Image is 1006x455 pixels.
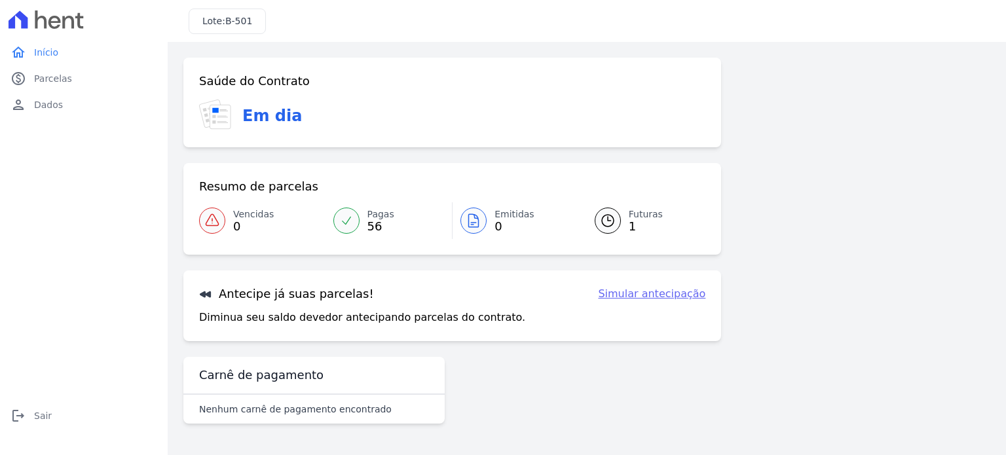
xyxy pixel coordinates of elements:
[233,221,274,232] span: 0
[10,408,26,424] i: logout
[34,72,72,85] span: Parcelas
[367,208,394,221] span: Pagas
[10,45,26,60] i: home
[629,208,663,221] span: Futuras
[199,367,324,383] h3: Carnê de pagamento
[10,71,26,86] i: paid
[579,202,706,239] a: Futuras 1
[598,286,705,302] a: Simular antecipação
[10,97,26,113] i: person
[5,39,162,65] a: homeInício
[367,221,394,232] span: 56
[199,202,326,239] a: Vencidas 0
[199,286,374,302] h3: Antecipe já suas parcelas!
[453,202,579,239] a: Emitidas 0
[629,221,663,232] span: 1
[5,65,162,92] a: paidParcelas
[199,403,392,416] p: Nenhum carnê de pagamento encontrado
[326,202,453,239] a: Pagas 56
[233,208,274,221] span: Vencidas
[34,98,63,111] span: Dados
[5,403,162,429] a: logoutSair
[494,208,534,221] span: Emitidas
[5,92,162,118] a: personDados
[34,409,52,422] span: Sair
[225,16,252,26] span: B-501
[34,46,58,59] span: Início
[202,14,252,28] h3: Lote:
[494,221,534,232] span: 0
[199,310,525,325] p: Diminua seu saldo devedor antecipando parcelas do contrato.
[199,73,310,89] h3: Saúde do Contrato
[242,104,302,128] h3: Em dia
[199,179,318,194] h3: Resumo de parcelas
